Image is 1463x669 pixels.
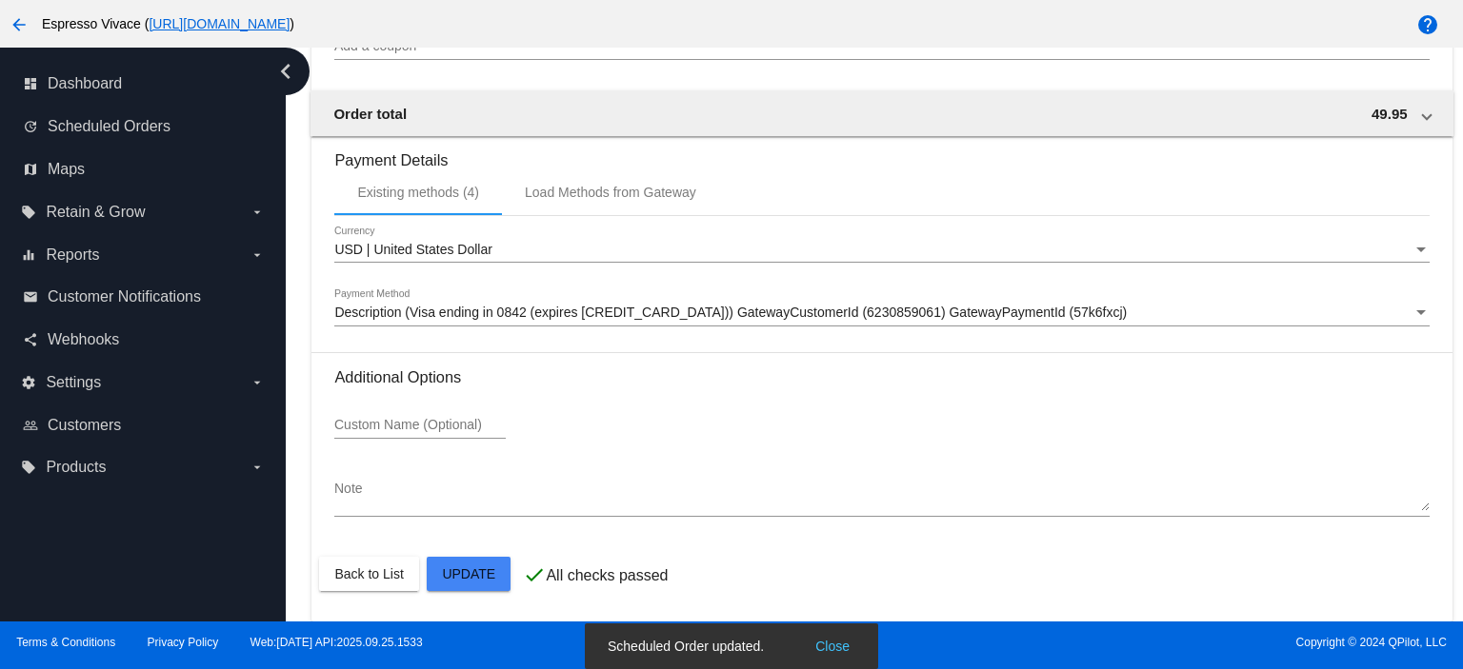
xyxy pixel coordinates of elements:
[334,242,491,257] span: USD | United States Dollar
[748,636,1447,649] span: Copyright © 2024 QPilot, LLC
[271,56,301,87] i: chevron_left
[23,119,38,134] i: update
[608,637,855,656] simple-snack-bar: Scheduled Order updated.
[23,289,38,305] i: email
[148,636,219,649] a: Privacy Policy
[149,16,290,31] a: [URL][DOMAIN_NAME]
[48,161,85,178] span: Maps
[46,246,99,264] span: Reports
[21,247,36,263] i: equalizer
[21,375,36,390] i: settings
[334,305,1127,320] span: Description (Visa ending in 0842 (expires [CREDIT_CARD_DATA])) GatewayCustomerId (6230859061) Gat...
[334,368,1429,386] h3: Additional Options
[23,162,38,177] i: map
[42,16,294,31] span: Espresso Vivace ( )
[442,566,495,581] span: Update
[46,374,101,391] span: Settings
[23,325,265,355] a: share Webhooks
[319,557,418,591] button: Back to List
[334,566,403,581] span: Back to List
[311,90,1453,136] mat-expansion-panel-header: Order total 49.95
[23,154,265,185] a: map Maps
[333,106,407,122] span: Order total
[48,118,170,135] span: Scheduled Orders
[1416,13,1439,36] mat-icon: help
[427,557,511,591] button: Update
[23,410,265,441] a: people_outline Customers
[48,417,121,434] span: Customers
[21,460,36,475] i: local_offer
[250,375,265,390] i: arrow_drop_down
[250,205,265,220] i: arrow_drop_down
[1372,106,1408,122] span: 49.95
[23,69,265,99] a: dashboard Dashboard
[334,243,1429,258] mat-select: Currency
[46,204,145,221] span: Retain & Grow
[48,75,122,92] span: Dashboard
[810,637,855,656] button: Close
[23,282,265,312] a: email Customer Notifications
[546,567,668,584] p: All checks passed
[251,636,423,649] a: Web:[DATE] API:2025.09.25.1533
[334,418,506,433] input: Custom Name (Optional)
[23,332,38,347] i: share
[8,13,30,36] mat-icon: arrow_back
[334,305,1429,321] mat-select: Payment Method
[21,205,36,220] i: local_offer
[23,111,265,142] a: update Scheduled Orders
[250,247,265,263] i: arrow_drop_down
[16,636,115,649] a: Terms & Conditions
[523,563,546,586] mat-icon: check
[23,418,38,433] i: people_outline
[23,76,38,91] i: dashboard
[48,331,119,348] span: Webhooks
[357,185,479,200] div: Existing methods (4)
[48,288,201,305] span: Customer Notifications
[250,460,265,475] i: arrow_drop_down
[334,137,1429,169] h3: Payment Details
[46,459,106,476] span: Products
[525,185,696,200] div: Load Methods from Gateway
